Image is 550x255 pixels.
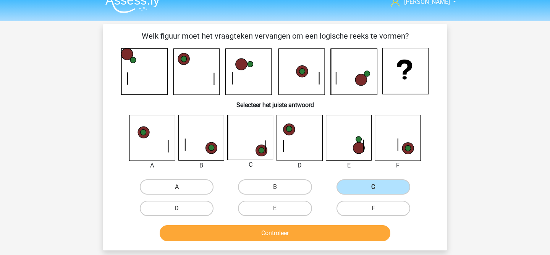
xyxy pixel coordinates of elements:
[115,30,435,42] p: Welk figuur moet het vraagteken vervangen om een logische reeks te vormen?
[336,179,410,195] label: C
[140,179,214,195] label: A
[369,161,427,170] div: F
[160,225,391,241] button: Controleer
[238,201,312,216] label: E
[115,95,435,109] h6: Selecteer het juiste antwoord
[238,179,312,195] label: B
[140,201,214,216] label: D
[271,161,328,170] div: D
[336,201,410,216] label: F
[173,161,230,170] div: B
[123,161,181,170] div: A
[222,160,279,169] div: C
[320,161,378,170] div: E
